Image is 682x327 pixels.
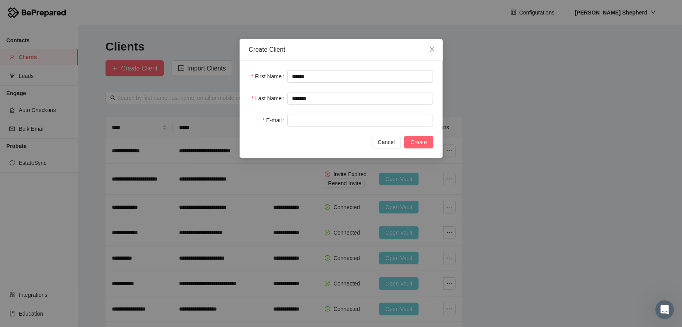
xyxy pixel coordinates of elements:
span: close [429,46,435,52]
iframe: Intercom live chat [655,300,674,319]
span: Create [410,138,427,146]
label: E-mail [263,114,287,126]
button: Close [422,39,443,60]
span: Cancel [378,138,395,146]
button: Create [404,136,433,148]
label: First Name [251,70,287,83]
label: Last Name [252,92,287,105]
button: Cancel [372,136,401,148]
div: Create Client [249,45,433,54]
